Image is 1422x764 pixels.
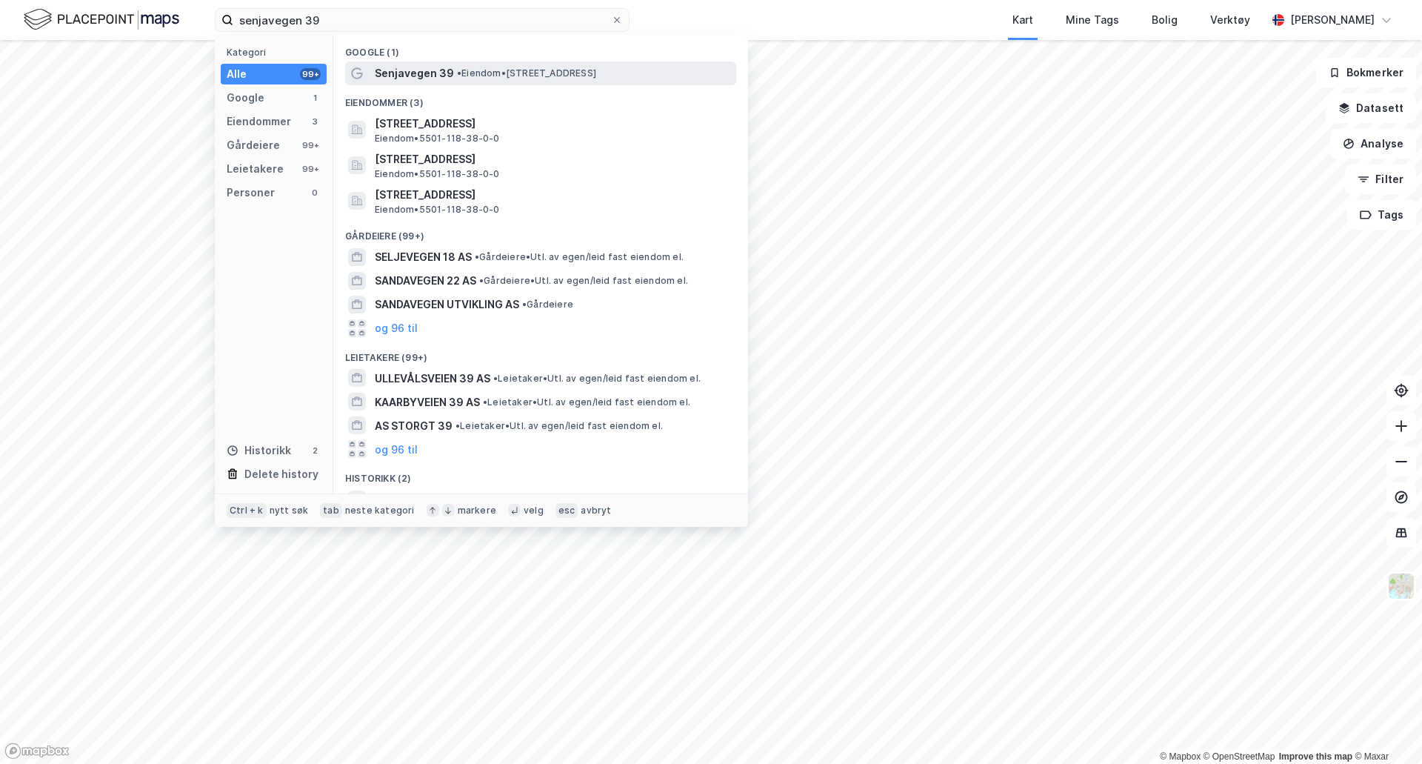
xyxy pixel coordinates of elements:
span: Leietaker • Utl. av egen/leid fast eiendom el. [455,420,663,432]
span: Gårdeiere [522,299,573,310]
span: • [522,299,527,310]
div: [PERSON_NAME] [1290,11,1375,29]
span: Eiendom • 5501-118-38-0-0 [375,133,500,145]
div: 99+ [300,163,321,175]
span: SANDAVEGEN 22 AS [375,272,476,290]
div: Kontrollprogram for chat [1348,693,1422,764]
div: Leietakere [227,160,284,178]
span: Gårdeiere • Utl. av egen/leid fast eiendom el. [475,251,684,263]
div: Historikk (2) [333,461,748,488]
span: Leietaker • Utl. av egen/leid fast eiendom el. [483,396,690,408]
div: 99+ [300,68,321,80]
span: KAARBYVEIEN 39 AS [375,393,480,411]
div: 0 [309,187,321,199]
span: • [479,275,484,286]
button: Analyse [1330,129,1416,159]
a: Mapbox homepage [4,743,70,760]
div: Delete history [244,465,318,483]
span: Gårdeiere • Utl. av egen/leid fast eiendom el. [479,275,688,287]
div: Mine Tags [1066,11,1119,29]
div: markere [458,505,496,516]
div: Bolig [1152,11,1178,29]
div: Google [227,89,264,107]
a: OpenStreetMap [1204,751,1275,762]
span: SANDAVEGEN UTVIKLING AS [375,296,519,313]
span: • [493,373,498,384]
span: • [457,67,461,79]
div: Kart [1012,11,1033,29]
div: neste kategori [345,505,415,516]
button: og 96 til [375,319,418,337]
span: Senjavegen 39 [375,64,454,82]
div: avbryt [581,505,611,516]
div: Gårdeiere (99+) [333,219,748,245]
div: Kategori [227,47,327,58]
img: Z [1387,572,1415,600]
span: Senjavegen 39 [375,491,454,508]
a: Improve this map [1279,751,1352,762]
div: esc [555,503,578,518]
div: Leietakere (99+) [333,340,748,367]
span: • [455,420,460,431]
span: [STREET_ADDRESS] [375,150,730,168]
span: ULLEVÅLSVEIEN 39 AS [375,370,490,388]
div: nytt søk [270,505,309,516]
button: Bokmerker [1316,58,1416,87]
span: Leietaker • Utl. av egen/leid fast eiendom el. [493,373,701,385]
span: Eiendom • [STREET_ADDRESS] [457,67,596,79]
div: Gårdeiere [227,136,280,154]
div: 99+ [300,139,321,151]
div: Eiendommer (3) [333,85,748,112]
span: [STREET_ADDRESS] [375,115,730,133]
div: Verktøy [1210,11,1250,29]
div: Alle [227,65,247,83]
button: Tags [1347,200,1416,230]
a: Mapbox [1160,751,1201,762]
div: Ctrl + k [227,503,267,518]
iframe: Chat Widget [1348,693,1422,764]
div: tab [320,503,342,518]
span: Eiendom • 5501-118-38-0-0 [375,204,500,216]
span: SELJEVEGEN 18 AS [375,248,472,266]
div: 1 [309,92,321,104]
span: AS STORGT 39 [375,417,453,435]
div: 2 [309,445,321,456]
span: • [483,396,487,408]
button: Datasett [1326,93,1416,123]
div: 3 [309,116,321,127]
div: Eiendommer [227,113,291,130]
img: logo.f888ab2527a4732fd821a326f86c7f29.svg [24,7,179,33]
button: Filter [1345,165,1416,194]
span: [STREET_ADDRESS] [375,186,730,204]
input: Søk på adresse, matrikkel, gårdeiere, leietakere eller personer [233,9,611,31]
div: Personer [227,184,275,202]
div: Google (1) [333,35,748,62]
div: Historikk [227,442,291,459]
span: • [475,251,479,262]
span: Eiendom • 5501-118-38-0-0 [375,168,500,180]
button: og 96 til [375,440,418,458]
div: velg [524,505,544,516]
